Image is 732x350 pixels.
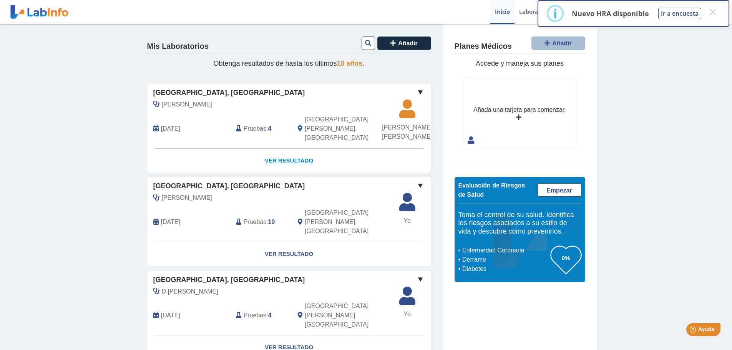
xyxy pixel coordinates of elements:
[161,311,180,320] span: 2025-03-09
[244,311,266,320] span: Pruebas
[268,219,275,225] b: 10
[531,36,585,50] button: Añadir
[476,60,564,67] span: Accede y maneja sus planes
[538,183,581,197] a: Empezar
[305,302,390,329] span: San Juan, PR
[460,255,551,264] li: Derrame
[572,9,649,18] p: Nuevo HRA disponible
[395,216,420,226] span: Yo
[458,182,525,198] span: Evaluación de Riesgos de Salud
[148,149,431,173] a: Ver Resultado
[305,115,390,143] span: San Juan, PR
[460,246,551,255] li: Enfermedad Coronaria
[658,8,701,19] button: Ir a encuesta
[395,310,420,319] span: Yo
[153,88,305,98] span: [GEOGRAPHIC_DATA], [GEOGRAPHIC_DATA]
[552,40,572,46] span: Añadir
[161,217,180,227] span: 2025-07-02
[305,208,390,236] span: San Juan, PR
[230,208,292,236] div: :
[458,211,581,236] h5: Toma el control de su salud. Identifica los riesgos asociados a su estilo de vida y descubre cómo...
[398,40,418,46] span: Añadir
[546,187,572,194] span: Empezar
[551,253,581,263] h3: 0%
[162,287,218,296] span: D Atri Bosch, Gabriela
[244,217,266,227] span: Pruebas
[153,181,305,191] span: [GEOGRAPHIC_DATA], [GEOGRAPHIC_DATA]
[244,124,266,133] span: Pruebas
[706,5,720,19] button: Close this dialog
[161,124,180,133] span: 2025-09-08
[382,123,432,141] span: [PERSON_NAME] [PERSON_NAME]
[162,100,212,109] span: Morales, Jivet
[268,312,272,318] b: 4
[162,193,212,202] span: Paez, Pedro
[664,320,724,342] iframe: Help widget launcher
[268,125,272,132] b: 4
[148,242,431,266] a: Ver Resultado
[460,264,551,274] li: Diabetes
[377,36,431,50] button: Añadir
[147,42,209,51] h4: Mis Laboratorios
[230,115,292,143] div: :
[153,275,305,285] span: [GEOGRAPHIC_DATA], [GEOGRAPHIC_DATA]
[213,60,364,67] span: Obtenga resultados de hasta los últimos .
[455,42,512,51] h4: Planes Médicos
[473,105,566,114] div: Añada una tarjeta para comenzar.
[337,60,363,67] span: 10 años
[230,302,292,329] div: :
[553,7,557,20] div: i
